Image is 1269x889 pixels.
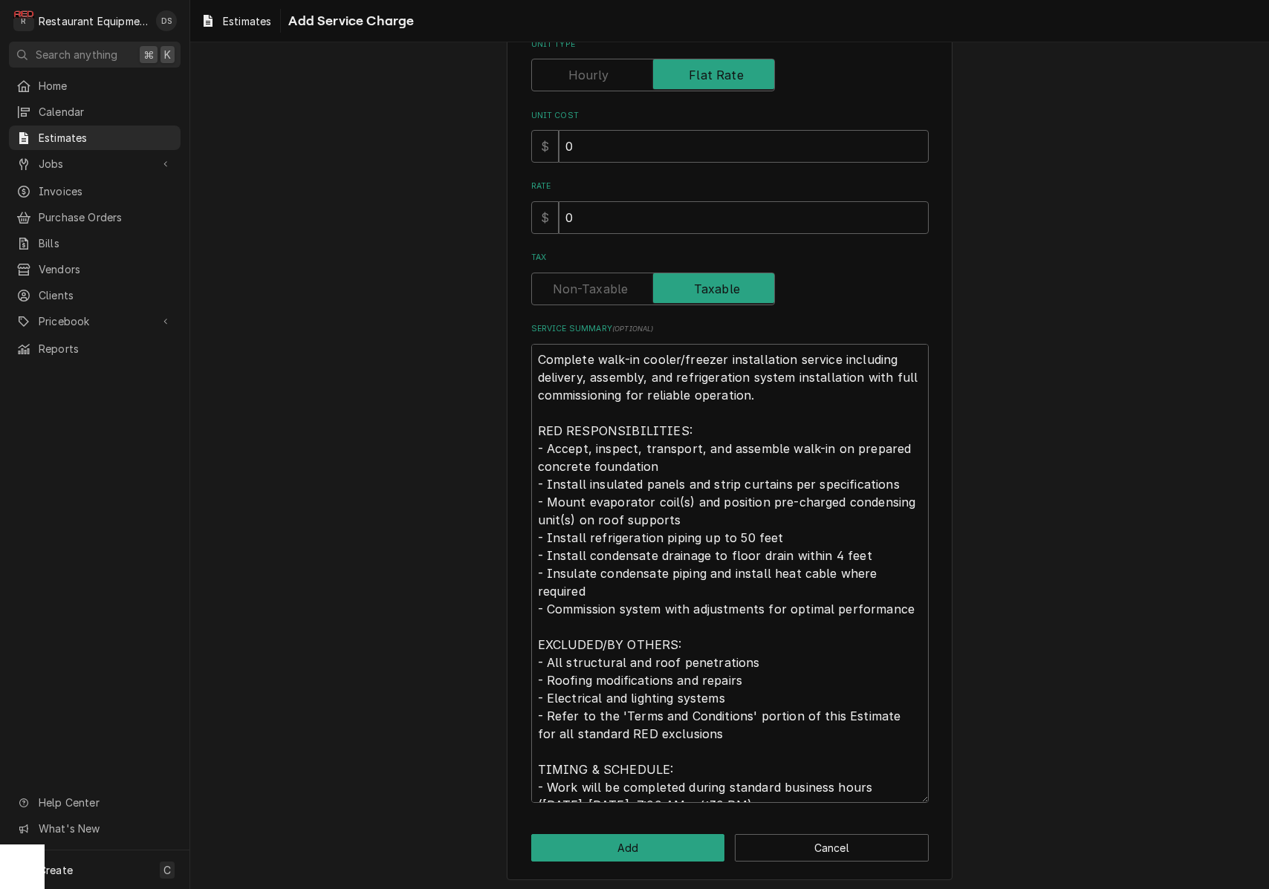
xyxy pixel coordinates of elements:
button: Add [531,834,725,862]
div: [object Object] [531,180,929,233]
label: Tax [531,252,929,264]
div: Restaurant Equipment Diagnostics [39,13,148,29]
span: Pricebook [39,313,151,329]
span: Estimates [39,130,173,146]
button: Cancel [735,834,929,862]
div: Unit Cost [531,110,929,163]
div: $ [531,130,559,163]
span: C [163,862,171,878]
div: Unit Type [531,39,929,91]
textarea: Complete walk-in cooler/freezer installation service including delivery, assembly, and refrigerat... [531,344,929,803]
span: Jobs [39,156,151,172]
div: Tax [531,252,929,305]
div: Service Summary [531,323,929,802]
a: Estimates [9,126,181,150]
span: Vendors [39,261,173,277]
span: Reports [39,341,173,356]
span: ⌘ [143,47,154,62]
label: Unit Cost [531,110,929,122]
a: Bills [9,231,181,255]
span: Calendar [39,104,173,120]
a: Go to What's New [9,816,181,841]
div: Derek Stewart's Avatar [156,10,177,31]
span: K [164,47,171,62]
a: Calendar [9,100,181,124]
span: ( optional ) [612,325,654,333]
label: Rate [531,180,929,192]
span: Help Center [39,795,172,810]
span: Home [39,78,173,94]
a: Clients [9,283,181,307]
span: Clients [39,287,173,303]
div: Button Group Row [531,834,929,862]
a: Home [9,74,181,98]
div: Button Group [531,834,929,862]
span: Bills [39,235,173,251]
span: Create [39,864,73,876]
span: Purchase Orders [39,209,173,225]
span: What's New [39,821,172,836]
span: Search anything [36,47,117,62]
label: Service Summary [531,323,929,335]
a: Go to Help Center [9,790,181,815]
a: Go to Jobs [9,152,181,176]
span: Estimates [223,13,271,29]
a: Estimates [195,9,277,33]
a: Go to Pricebook [9,309,181,333]
div: Restaurant Equipment Diagnostics's Avatar [13,10,34,31]
a: Reports [9,336,181,361]
a: Purchase Orders [9,205,181,229]
a: Invoices [9,179,181,203]
div: R [13,10,34,31]
label: Unit Type [531,39,929,51]
button: Search anything⌘K [9,42,181,68]
div: DS [156,10,177,31]
div: $ [531,201,559,234]
span: Add Service Charge [284,11,414,31]
a: Vendors [9,257,181,281]
span: Invoices [39,183,173,199]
